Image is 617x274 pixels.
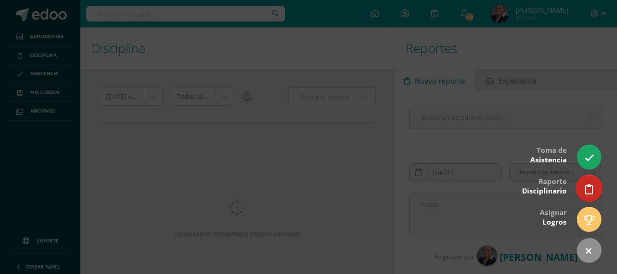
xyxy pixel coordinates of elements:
div: Toma de [530,140,567,169]
div: Reporte [522,171,567,200]
div: Asignar [540,202,567,231]
span: Logros [543,217,567,227]
span: Disciplinario [522,186,567,196]
span: Asistencia [530,155,567,165]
